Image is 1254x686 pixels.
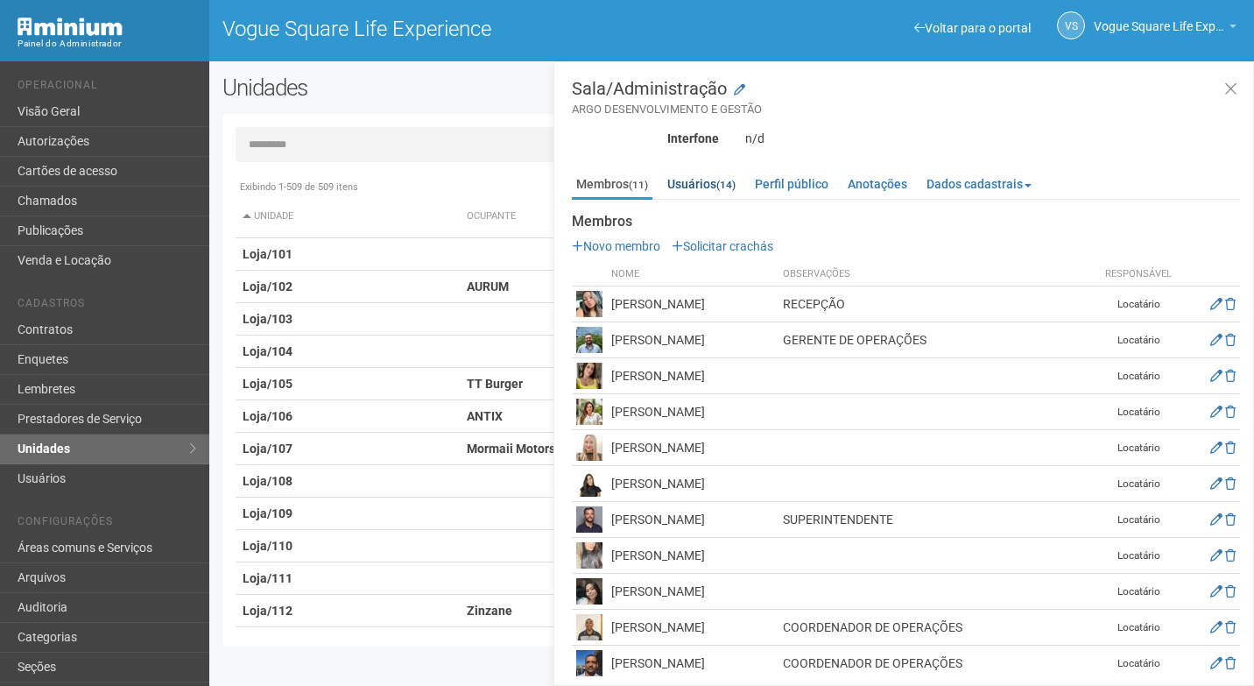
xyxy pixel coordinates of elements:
td: [PERSON_NAME] [607,646,778,682]
strong: Loja/108 [243,474,292,488]
td: RECEPÇÃO [778,286,1095,322]
a: Solicitar crachás [672,239,773,253]
li: Cadastros [18,297,196,315]
a: Perfil público [750,171,833,197]
td: [PERSON_NAME] [607,358,778,394]
a: Editar membro [1210,369,1222,383]
img: user.png [576,363,602,389]
a: Excluir membro [1225,477,1236,491]
img: user.png [576,399,602,425]
h2: Unidades [222,74,631,101]
td: Locatário [1095,322,1182,358]
a: Editar membro [1210,513,1222,527]
td: Locatário [1095,430,1182,466]
a: Excluir membro [1225,405,1236,419]
a: Anotações [843,171,912,197]
td: Locatário [1095,574,1182,610]
small: ARGO DESENVOLVIMENTO E GESTÃO [572,102,1240,117]
img: user.png [576,470,602,497]
td: Locatário [1095,538,1182,574]
a: Excluir membro [1225,513,1236,527]
a: Voltar para o portal [914,21,1031,35]
a: Modificar a unidade [734,81,745,99]
img: Minium [18,18,123,36]
a: Excluir membro [1225,620,1236,634]
td: COORDENADOR DE OPERAÇÕES [778,610,1095,646]
th: Nome [607,263,778,286]
td: Locatário [1095,466,1182,502]
td: [PERSON_NAME] [607,466,778,502]
a: Excluir membro [1225,369,1236,383]
strong: TT Burger [467,377,523,391]
a: Editar membro [1210,477,1222,491]
strong: Loja/104 [243,344,292,358]
td: Locatário [1095,286,1182,322]
a: Excluir membro [1225,584,1236,598]
td: GERENTE DE OPERAÇÕES [778,322,1095,358]
a: Editar membro [1210,584,1222,598]
a: Editar membro [1210,333,1222,347]
a: Editar membro [1210,297,1222,311]
strong: Loja/112 [243,604,292,618]
td: [PERSON_NAME] [607,394,778,430]
img: user.png [576,291,602,317]
img: user.png [576,542,602,569]
li: Configurações [18,515,196,534]
small: (11) [629,179,648,191]
div: Interfone [559,131,732,146]
td: [PERSON_NAME] [607,322,778,358]
th: Observações [778,263,1095,286]
img: user.png [576,614,602,640]
img: user.png [576,506,602,533]
td: Locatário [1095,646,1182,682]
div: Exibindo 1-509 de 509 itens [236,180,1228,195]
a: Novo membro [572,239,660,253]
strong: Loja/111 [243,571,292,585]
strong: Loja/101 [243,247,292,261]
li: Operacional [18,79,196,97]
td: Locatário [1095,610,1182,646]
strong: Loja/103 [243,312,292,326]
strong: Membros [572,214,1240,230]
a: Excluir membro [1225,297,1236,311]
a: Editar membro [1210,405,1222,419]
th: Unidade: activate to sort column descending [236,195,461,238]
th: Ocupante: activate to sort column ascending [460,195,870,238]
a: Excluir membro [1225,656,1236,670]
h1: Vogue Square Life Experience [222,18,719,40]
td: [PERSON_NAME] [607,538,778,574]
td: [PERSON_NAME] [607,430,778,466]
td: Locatário [1095,502,1182,538]
th: Responsável [1095,263,1182,286]
td: SUPERINTENDENTE [778,502,1095,538]
div: n/d [732,131,1253,146]
a: Excluir membro [1225,548,1236,562]
a: Membros(11) [572,171,652,200]
td: [PERSON_NAME] [607,610,778,646]
a: Editar membro [1210,548,1222,562]
a: Editar membro [1210,441,1222,455]
img: user.png [576,327,602,353]
strong: Mormaii Motors [467,442,555,456]
a: Excluir membro [1225,441,1236,455]
strong: Loja/107 [243,442,292,456]
td: Locatário [1095,394,1182,430]
strong: AURUM [467,279,509,293]
img: user.png [576,435,602,461]
a: VS [1057,11,1085,39]
strong: Loja/109 [243,506,292,520]
strong: Loja/102 [243,279,292,293]
td: [PERSON_NAME] [607,502,778,538]
td: Locatário [1095,358,1182,394]
td: [PERSON_NAME] [607,286,778,322]
img: user.png [576,650,602,676]
div: Painel do Administrador [18,36,196,52]
td: [PERSON_NAME] [607,574,778,610]
small: (14) [716,179,736,191]
a: Usuários(14) [663,171,740,197]
strong: Loja/106 [243,409,292,423]
strong: Zinzane [467,604,512,618]
h3: Sala/Administração [572,80,1240,117]
td: COORDENADOR DE OPERAÇÕES [778,646,1095,682]
span: Vogue Square Life Experience - Minium [1094,3,1225,33]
